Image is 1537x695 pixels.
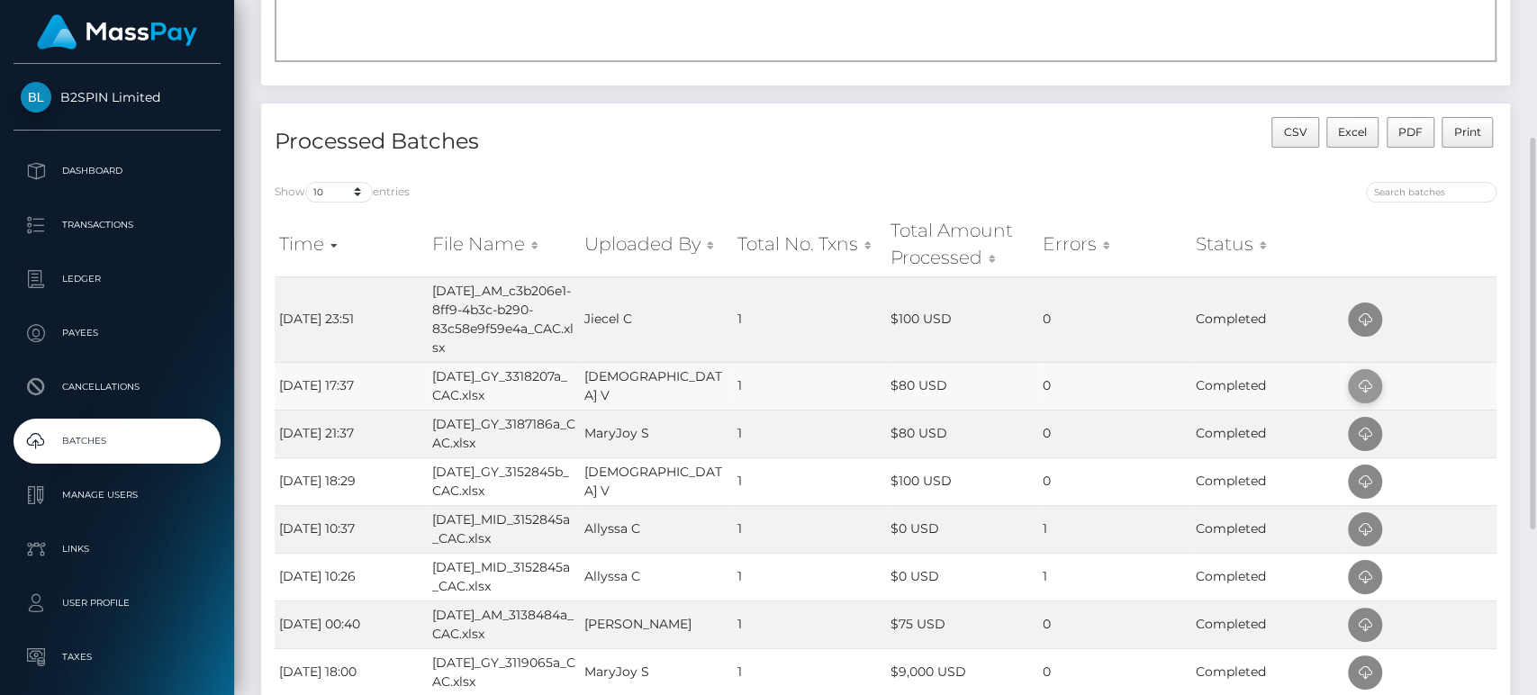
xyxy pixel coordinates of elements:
[14,419,221,464] a: Batches
[14,581,221,626] a: User Profile
[733,276,886,362] td: 1
[1442,117,1493,148] button: Print
[1191,505,1344,553] td: Completed
[1191,212,1344,276] th: Status: activate to sort column ascending
[275,182,410,203] label: Show entries
[1387,117,1435,148] button: PDF
[1038,600,1191,648] td: 0
[580,457,733,505] td: [DEMOGRAPHIC_DATA] V
[21,212,213,239] p: Transactions
[14,203,221,248] a: Transactions
[428,212,581,276] th: File Name: activate to sort column ascending
[886,362,1039,410] td: $80 USD
[14,635,221,680] a: Taxes
[14,257,221,302] a: Ledger
[428,410,581,457] td: [DATE]_GY_3187186a_CAC.xlsx
[275,600,428,648] td: [DATE] 00:40
[733,410,886,457] td: 1
[580,553,733,600] td: Allyssa C
[733,212,886,276] th: Total No. Txns: activate to sort column ascending
[14,365,221,410] a: Cancellations
[275,410,428,457] td: [DATE] 21:37
[1038,276,1191,362] td: 0
[1191,362,1344,410] td: Completed
[428,600,581,648] td: [DATE]_AM_3138484a_CAC.xlsx
[1038,505,1191,553] td: 1
[14,149,221,194] a: Dashboard
[21,158,213,185] p: Dashboard
[21,482,213,509] p: Manage Users
[1191,457,1344,505] td: Completed
[580,276,733,362] td: Jiecel C
[1191,276,1344,362] td: Completed
[21,374,213,401] p: Cancellations
[21,320,213,347] p: Payees
[733,362,886,410] td: 1
[428,276,581,362] td: [DATE]_AM_c3b206e1-8ff9-4b3c-b290-83c58e9f59e4a_CAC.xlsx
[580,600,733,648] td: [PERSON_NAME]
[1338,125,1367,139] span: Excel
[1038,362,1191,410] td: 0
[275,212,428,276] th: Time: activate to sort column ascending
[275,457,428,505] td: [DATE] 18:29
[1366,182,1496,203] input: Search batches
[1191,410,1344,457] td: Completed
[886,553,1039,600] td: $0 USD
[886,505,1039,553] td: $0 USD
[886,457,1039,505] td: $100 USD
[21,590,213,617] p: User Profile
[580,362,733,410] td: [DEMOGRAPHIC_DATA] V
[21,82,51,113] img: B2SPIN Limited
[21,644,213,671] p: Taxes
[1283,125,1306,139] span: CSV
[428,362,581,410] td: [DATE]_GY_3318207a_CAC.xlsx
[275,362,428,410] td: [DATE] 17:37
[14,89,221,105] span: B2SPIN Limited
[275,276,428,362] td: [DATE] 23:51
[1038,457,1191,505] td: 0
[275,126,872,158] h4: Processed Batches
[305,182,373,203] select: Showentries
[1271,117,1319,148] button: CSV
[580,212,733,276] th: Uploaded By: activate to sort column ascending
[1191,600,1344,648] td: Completed
[886,600,1039,648] td: $75 USD
[1326,117,1379,148] button: Excel
[886,410,1039,457] td: $80 USD
[886,276,1039,362] td: $100 USD
[275,553,428,600] td: [DATE] 10:26
[21,428,213,455] p: Batches
[37,14,197,50] img: MassPay Logo
[14,473,221,518] a: Manage Users
[275,505,428,553] td: [DATE] 10:37
[1191,553,1344,600] td: Completed
[428,553,581,600] td: [DATE]_MID_3152845a_CAC.xlsx
[14,527,221,572] a: Links
[733,553,886,600] td: 1
[1038,410,1191,457] td: 0
[733,505,886,553] td: 1
[21,266,213,293] p: Ledger
[1038,553,1191,600] td: 1
[428,457,581,505] td: [DATE]_GY_3152845b_CAC.xlsx
[733,600,886,648] td: 1
[1038,212,1191,276] th: Errors: activate to sort column ascending
[1398,125,1423,139] span: PDF
[580,410,733,457] td: MaryJoy S
[886,212,1039,276] th: Total Amount Processed: activate to sort column ascending
[733,457,886,505] td: 1
[14,311,221,356] a: Payees
[580,505,733,553] td: Allyssa C
[21,536,213,563] p: Links
[1454,125,1481,139] span: Print
[428,505,581,553] td: [DATE]_MID_3152845a_CAC.xlsx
